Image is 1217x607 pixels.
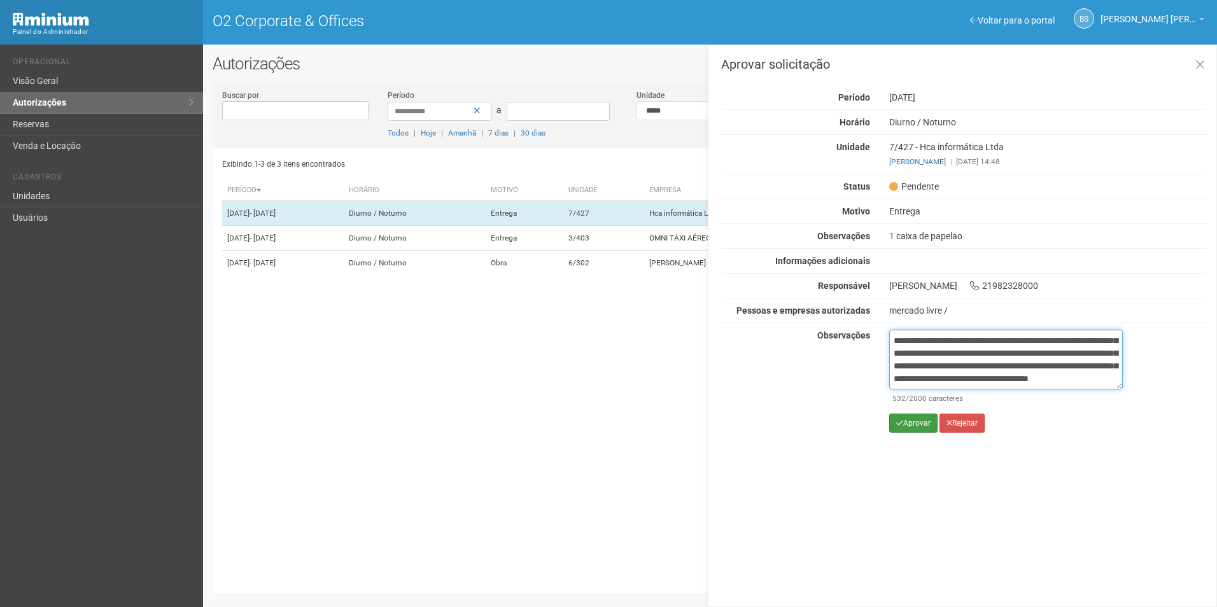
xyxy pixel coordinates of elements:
div: 7/427 - Hca informática Ltda [880,141,1216,167]
th: Horário [344,180,486,201]
a: 30 dias [521,129,545,137]
div: Diurno / Noturno [880,116,1216,128]
td: 7/427 [563,201,644,226]
td: Entrega [486,201,564,226]
span: - [DATE] [250,209,276,218]
td: Diurno / Noturno [344,201,486,226]
h2: Autorizações [213,54,1207,73]
th: Unidade [563,180,644,201]
a: Fechar [1187,52,1213,79]
span: a [496,105,502,115]
a: Hoje [421,129,436,137]
a: 7 dias [488,129,509,137]
a: Voltar para o portal [970,15,1055,25]
strong: Status [843,181,870,192]
span: | [481,129,483,137]
td: Diurno / Noturno [344,251,486,276]
span: Pendente [889,181,939,192]
h1: O2 Corporate & Offices [213,13,701,29]
img: Minium [13,13,89,26]
a: [PERSON_NAME] [PERSON_NAME] [1101,16,1204,26]
div: Painel do Administrador [13,26,193,38]
strong: Pessoas e empresas autorizadas [736,305,870,316]
td: Hca informática Ltda [644,201,881,226]
td: [DATE] [222,201,344,226]
th: Período [222,180,344,201]
span: | [414,129,416,137]
strong: Observações [817,330,870,340]
label: Período [388,90,414,101]
span: - [DATE] [250,258,276,267]
th: Empresa [644,180,881,201]
strong: Período [838,92,870,102]
a: Todos [388,129,409,137]
div: 1 caixa de papelao [880,230,1216,242]
label: Unidade [637,90,665,101]
span: - [DATE] [250,234,276,242]
div: Exibindo 1-3 de 3 itens encontrados [222,155,706,174]
td: [DATE] [222,226,344,251]
span: BIANKA souza cruz cavalcanti [1101,2,1196,24]
div: [DATE] 14:48 [889,156,1207,167]
a: [PERSON_NAME] [889,157,946,166]
td: OMNI TÁXI AÉREO [644,226,881,251]
span: | [951,157,953,166]
strong: Informações adicionais [775,256,870,266]
td: 6/302 [563,251,644,276]
td: Entrega [486,226,564,251]
th: Motivo [486,180,564,201]
td: [PERSON_NAME] ADVOGADOS [644,251,881,276]
div: /2000 caracteres [892,393,1120,404]
td: [DATE] [222,251,344,276]
a: Bs [1074,8,1094,29]
div: mercado livre / [889,305,1207,316]
strong: Unidade [836,142,870,152]
strong: Horário [840,117,870,127]
span: | [441,129,443,137]
strong: Responsável [818,281,870,291]
button: Aprovar [889,414,938,433]
strong: Observações [817,231,870,241]
td: 3/403 [563,226,644,251]
td: Diurno / Noturno [344,226,486,251]
div: Entrega [880,206,1216,217]
span: 532 [892,394,906,403]
a: Amanhã [448,129,476,137]
h3: Aprovar solicitação [721,58,1207,71]
strong: Motivo [842,206,870,216]
div: [DATE] [880,92,1216,103]
span: | [514,129,516,137]
li: Operacional [13,57,193,71]
button: Rejeitar [939,414,985,433]
div: [PERSON_NAME] 21982328000 [880,280,1216,291]
td: Obra [486,251,564,276]
label: Buscar por [222,90,259,101]
li: Cadastros [13,172,193,186]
